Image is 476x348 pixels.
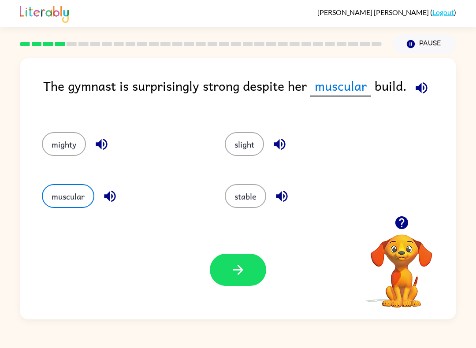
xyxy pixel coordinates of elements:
button: stable [225,184,266,208]
div: ( ) [317,8,456,16]
a: Logout [432,8,454,16]
button: muscular [42,184,94,208]
button: Pause [392,34,456,54]
video: Your browser must support playing .mp4 files to use Literably. Please try using another browser. [357,221,446,309]
span: muscular [310,76,371,96]
button: slight [225,132,264,156]
img: Literably [20,4,69,23]
button: mighty [42,132,86,156]
div: The gymnast is surprisingly strong despite her build. [43,76,456,115]
span: [PERSON_NAME] [PERSON_NAME] [317,8,430,16]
